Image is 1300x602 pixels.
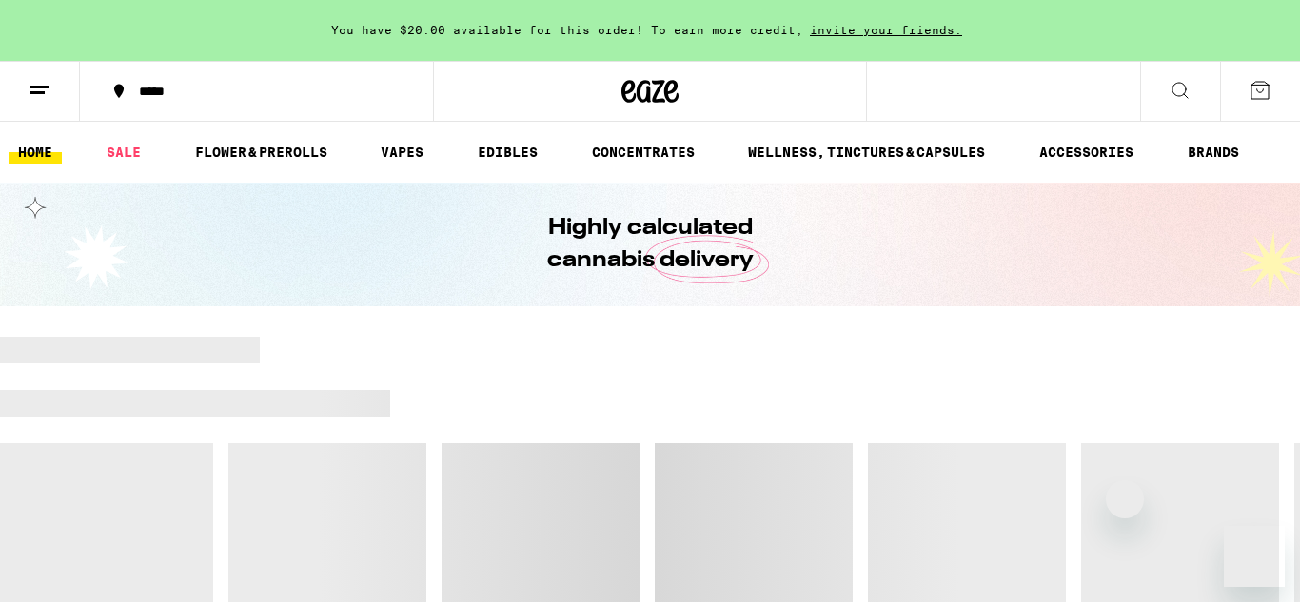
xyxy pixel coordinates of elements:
[331,24,803,36] span: You have $20.00 available for this order! To earn more credit,
[1224,526,1285,587] iframe: Button to launch messaging window
[1106,480,1144,518] iframe: Close message
[1030,141,1143,164] a: ACCESSORIES
[9,141,62,164] a: HOME
[803,24,969,36] span: invite your friends.
[97,141,150,164] a: SALE
[186,141,337,164] a: FLOWER & PREROLLS
[493,212,807,277] h1: Highly calculated cannabis delivery
[582,141,704,164] a: CONCENTRATES
[371,141,433,164] a: VAPES
[739,141,995,164] a: WELLNESS, TINCTURES & CAPSULES
[468,141,547,164] a: EDIBLES
[1178,141,1249,164] a: BRANDS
